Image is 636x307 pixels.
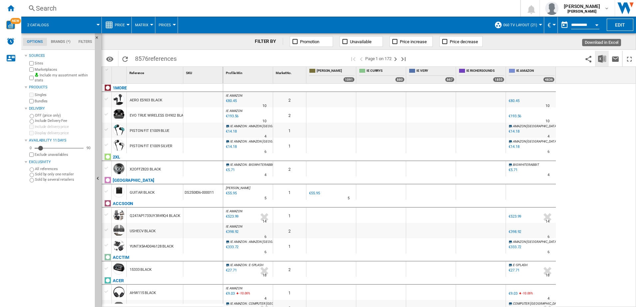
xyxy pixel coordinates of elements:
[262,103,266,109] div: Delivery Time : 10 days
[35,73,92,83] label: Include my assortment within stats
[29,53,92,58] div: Sources
[35,152,92,157] label: Exclude unavailables
[27,17,56,33] button: 2 catalogs
[130,93,162,108] div: AERO ES903 BLACK
[159,23,171,27] span: Prices
[546,272,550,279] div: Delivery Time : 18 days
[113,176,154,184] div: Click to filter on that brand
[513,140,557,143] span: AMAZON [GEOGRAPHIC_DATA]
[548,295,550,302] div: Delivery Time : 4 days
[225,213,238,220] div: Last updated : Tuesday, 14 October 2025 22:28
[264,234,266,240] div: Delivery Time : 6 days
[349,51,357,66] button: First page
[29,138,92,143] div: Availability 11 Days
[273,261,306,277] div: 2
[230,240,247,244] span: IE AMAZON
[130,162,161,177] div: X2OFFZ820 BLACK
[29,61,34,65] input: Sites
[247,302,297,305] span: : COMPUTER [GEOGRAPHIC_DATA]
[35,92,92,97] label: Singles
[513,163,539,166] span: BIGWHITERABBIT
[226,286,242,290] span: IE AMAZON
[35,61,92,66] label: Sites
[300,39,319,44] span: Promotion
[544,17,558,33] md-menu: Currency
[247,240,293,244] span: : AMAZON [GEOGRAPHIC_DATA]
[6,21,15,29] img: wise-card.svg
[508,213,521,220] div: €523.99
[273,238,306,254] div: 1
[623,51,636,66] button: Maximize
[445,77,454,82] div: 667 offers sold by IE VERY
[30,167,34,172] input: All references
[29,99,34,103] input: Bundles
[400,39,427,44] span: Price increase
[230,124,247,128] span: IE AMAZON
[7,37,15,45] img: alerts-logo.svg
[226,94,242,97] span: IE AMAZON
[29,67,34,72] input: Marketplaces
[264,133,266,140] div: Delivery Time : 4 days
[273,285,306,300] div: 1
[225,167,235,173] div: Last updated : Tuesday, 14 October 2025 22:08
[35,172,92,177] label: Sold by only one retailer
[225,244,238,251] div: Last updated : Tuesday, 14 October 2025 22:13
[273,223,306,238] div: 2
[262,272,266,279] div: Delivery Time : 18 days
[35,73,39,77] img: mysite-bg-18x18.png
[509,168,518,172] div: €5.71
[264,149,266,155] div: Delivery Time : 6 days
[548,234,550,240] div: Delivery Time : 6 days
[591,18,603,30] button: Open calendar
[113,67,126,77] div: Sort None
[30,114,34,118] input: OFF (price only)
[25,17,98,33] div: 2 catalogs
[255,38,283,45] div: FILTER BY
[130,208,180,224] div: Q247AP1733UY3R49Q4 BLACK
[309,191,320,195] div: €55.95
[548,149,550,155] div: Delivery Time : 6 days
[226,225,242,228] span: IE AMAZON
[595,51,609,66] button: Download in Excel
[230,263,247,267] span: IE AMAZON
[274,67,306,77] div: Sort None
[225,267,237,274] div: Last updated : Tuesday, 14 October 2025 22:08
[28,146,33,151] div: 0
[264,172,266,178] div: Delivery Time : 4 days
[35,124,92,129] label: Include delivery price
[365,51,392,66] span: Page 1 on 172
[35,118,92,123] label: Include Delivery Fee
[128,67,183,77] div: Sort None
[508,128,519,135] div: €14.18
[29,125,34,129] input: Include delivery price
[509,129,519,134] div: €14.18
[186,71,192,75] span: SKU
[548,133,550,140] div: Delivery Time : 4 days
[247,263,263,267] span: : E-SPLASH
[395,77,404,82] div: 880 offers sold by IE CURRYS
[225,229,238,235] div: Last updated : Tuesday, 14 October 2025 22:28
[226,71,242,75] span: Profile Min
[508,290,518,297] div: €9.03
[95,33,103,45] button: Hide
[340,36,383,47] button: Unavailable
[273,161,306,176] div: 2
[130,262,152,277] div: 15333 BLACK
[130,139,172,154] div: PISTON FIT E1009 SILVER
[513,263,528,267] span: E-SPLASH
[466,68,504,74] span: IE RICHERSOUNDS
[35,113,92,118] label: OFF (price only)
[494,17,541,33] div: 060 TV Layout (21)
[598,55,606,63] img: excel-24x24.png
[30,119,34,124] input: Include Delivery Fee
[308,190,320,197] div: €55.95
[450,39,478,44] span: Price decrease
[508,229,521,235] div: €398.92
[115,17,128,33] button: Price
[609,51,622,66] button: Send this report by email
[129,71,144,75] span: Reference
[75,38,96,46] md-tab-item: Filters
[30,178,34,182] input: Sold by several retailers
[273,208,306,223] div: 1
[516,68,555,74] span: IE AMAZON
